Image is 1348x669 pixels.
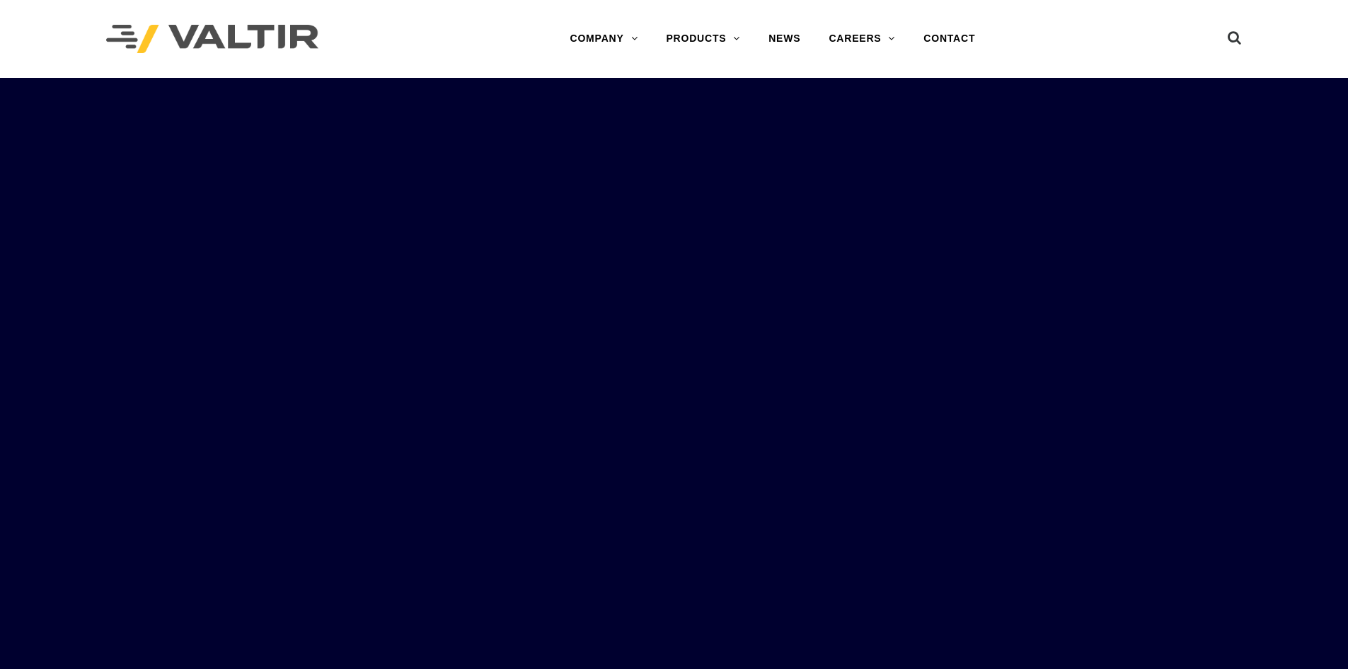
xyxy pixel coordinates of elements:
[754,25,814,53] a: NEWS
[814,25,909,53] a: CAREERS
[909,25,989,53] a: CONTACT
[106,25,318,54] img: Valtir
[555,25,652,53] a: COMPANY
[652,25,754,53] a: PRODUCTS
